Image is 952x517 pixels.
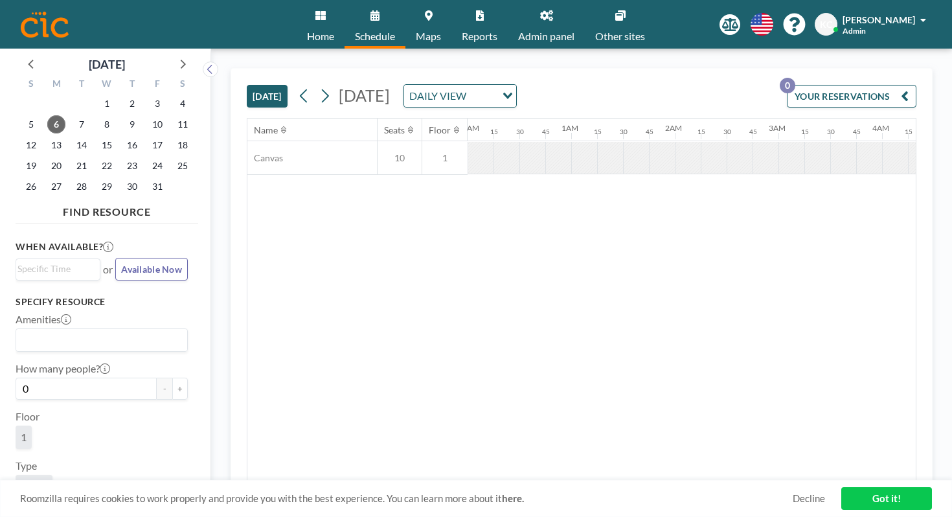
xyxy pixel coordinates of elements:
[780,78,795,93] p: 0
[17,332,180,349] input: Search for option
[16,329,187,351] div: Search for option
[422,152,468,164] span: 1
[69,76,95,93] div: T
[95,76,120,93] div: W
[98,178,116,196] span: Wednesday, October 29, 2025
[73,157,91,175] span: Tuesday, October 21, 2025
[787,85,916,108] button: YOUR RESERVATIONS0
[98,157,116,175] span: Wednesday, October 22, 2025
[384,124,405,136] div: Seats
[827,128,835,136] div: 30
[174,115,192,133] span: Saturday, October 11, 2025
[22,178,40,196] span: Sunday, October 26, 2025
[16,362,110,375] label: How many people?
[516,128,524,136] div: 30
[462,31,497,41] span: Reports
[47,136,65,154] span: Monday, October 13, 2025
[123,95,141,113] span: Thursday, October 2, 2025
[119,76,144,93] div: T
[16,296,188,308] h3: Specify resource
[307,31,334,41] span: Home
[490,128,498,136] div: 15
[19,76,44,93] div: S
[47,157,65,175] span: Monday, October 20, 2025
[518,31,574,41] span: Admin panel
[793,492,825,505] a: Decline
[872,123,889,133] div: 4AM
[144,76,170,93] div: F
[20,492,793,505] span: Roomzilla requires cookies to work properly and provide you with the best experience. You can lea...
[170,76,195,93] div: S
[148,136,166,154] span: Friday, October 17, 2025
[16,313,71,326] label: Amenities
[820,19,832,30] span: KC
[21,431,27,443] span: 1
[595,31,645,41] span: Other sites
[148,178,166,196] span: Friday, October 31, 2025
[73,115,91,133] span: Tuesday, October 7, 2025
[749,128,757,136] div: 45
[47,178,65,196] span: Monday, October 27, 2025
[646,128,653,136] div: 45
[123,178,141,196] span: Thursday, October 30, 2025
[355,31,395,41] span: Schedule
[247,152,283,164] span: Canvas
[843,26,866,36] span: Admin
[98,95,116,113] span: Wednesday, October 1, 2025
[98,115,116,133] span: Wednesday, October 8, 2025
[148,95,166,113] span: Friday, October 3, 2025
[103,263,113,276] span: or
[458,123,479,133] div: 12AM
[594,128,602,136] div: 15
[801,128,809,136] div: 15
[723,128,731,136] div: 30
[174,136,192,154] span: Saturday, October 18, 2025
[98,136,116,154] span: Wednesday, October 15, 2025
[174,95,192,113] span: Saturday, October 4, 2025
[416,31,441,41] span: Maps
[853,128,861,136] div: 45
[339,86,390,105] span: [DATE]
[429,124,451,136] div: Floor
[16,459,37,472] label: Type
[769,123,786,133] div: 3AM
[247,85,288,108] button: [DATE]
[905,128,912,136] div: 15
[16,410,40,423] label: Floor
[620,128,628,136] div: 30
[44,76,69,93] div: M
[22,115,40,133] span: Sunday, October 5, 2025
[16,200,198,218] h4: FIND RESOURCE
[843,14,915,25] span: [PERSON_NAME]
[121,264,182,275] span: Available Now
[123,136,141,154] span: Thursday, October 16, 2025
[378,152,422,164] span: 10
[89,55,125,73] div: [DATE]
[73,178,91,196] span: Tuesday, October 28, 2025
[123,115,141,133] span: Thursday, October 9, 2025
[502,492,524,504] a: here.
[561,123,578,133] div: 1AM
[21,12,69,38] img: organization-logo
[407,87,469,104] span: DAILY VIEW
[22,136,40,154] span: Sunday, October 12, 2025
[542,128,550,136] div: 45
[665,123,682,133] div: 2AM
[148,115,166,133] span: Friday, October 10, 2025
[17,262,93,276] input: Search for option
[172,378,188,400] button: +
[148,157,166,175] span: Friday, October 24, 2025
[157,378,172,400] button: -
[22,157,40,175] span: Sunday, October 19, 2025
[174,157,192,175] span: Saturday, October 25, 2025
[115,258,188,281] button: Available Now
[16,259,100,279] div: Search for option
[47,115,65,133] span: Monday, October 6, 2025
[470,87,495,104] input: Search for option
[404,85,516,107] div: Search for option
[73,136,91,154] span: Tuesday, October 14, 2025
[254,124,278,136] div: Name
[123,157,141,175] span: Thursday, October 23, 2025
[697,128,705,136] div: 15
[841,487,932,510] a: Got it!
